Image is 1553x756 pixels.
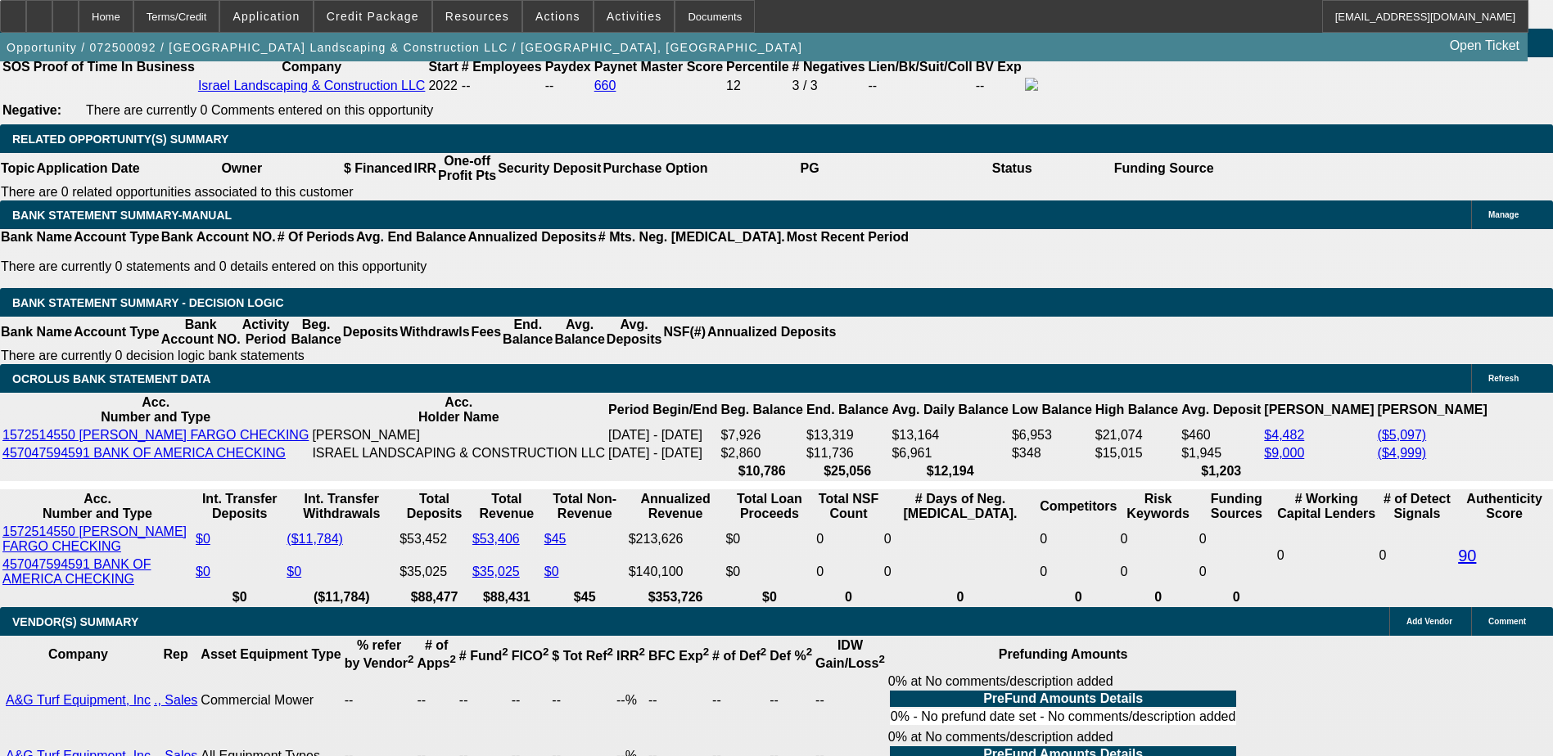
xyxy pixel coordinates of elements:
[883,556,1037,587] td: 0
[12,372,210,385] span: OCROLUS BANK STATEMENT DATA
[806,463,889,479] th: $25,056
[154,693,197,707] a: ., Sales
[502,317,553,348] th: End. Balance
[2,59,31,75] th: SOS
[815,673,886,727] td: --
[200,673,341,727] td: Commercial Mower
[1039,556,1117,587] td: 0
[1095,427,1179,443] td: $21,074
[1443,32,1526,60] a: Open Ticket
[2,524,187,553] a: 1572514550 [PERSON_NAME] FARGO CHECKING
[806,427,889,443] td: $13,319
[12,133,228,146] span: RELATED OPPORTUNITY(S) SUMMARY
[399,317,470,348] th: Withdrawls
[543,646,549,658] sup: 2
[1119,589,1196,605] th: 0
[73,229,160,245] th: Account Type
[888,674,1239,727] div: 0% at No comments/description added
[535,10,580,23] span: Actions
[2,103,61,117] b: Negative:
[164,647,188,661] b: Rep
[607,427,718,443] td: [DATE] - [DATE]
[1095,445,1179,461] td: $15,015
[1199,491,1275,522] th: Funding Sources
[1488,374,1519,383] span: Refresh
[399,491,470,522] th: Total Deposits
[806,394,889,425] th: End. Balance
[427,77,458,95] td: 2022
[1039,491,1117,522] th: Competitors
[607,445,718,461] td: [DATE] - [DATE]
[160,317,242,348] th: Bank Account NO.
[806,646,812,658] sup: 2
[511,673,550,727] td: --
[594,1,675,32] button: Activities
[1011,427,1093,443] td: $6,953
[1113,153,1215,184] th: Funding Source
[1488,617,1526,626] span: Comment
[725,491,814,522] th: Total Loan Proceeds
[7,41,802,54] span: Opportunity / 072500092 / [GEOGRAPHIC_DATA] Landscaping & Construction LLC / [GEOGRAPHIC_DATA], [...
[911,153,1113,184] th: Status
[708,153,910,184] th: PG
[472,565,520,578] a: $35,025
[606,317,663,348] th: Avg. Deposits
[607,394,718,425] th: Period Begin/End
[648,649,709,663] b: BFC Exp
[1199,556,1275,587] td: 0
[1378,446,1427,460] a: ($4,999)
[413,153,437,184] th: IRR
[2,446,286,460] a: 457047594591 BANK OF AMERICA CHECKING
[433,1,521,32] button: Resources
[629,565,723,579] div: $140,100
[1263,394,1375,425] th: [PERSON_NAME]
[1379,524,1456,587] td: 0
[544,532,567,546] a: $45
[616,649,645,663] b: IRR
[725,524,814,555] td: $0
[703,646,709,658] sup: 2
[355,229,467,245] th: Avg. End Balance
[287,565,301,578] a: $0
[472,532,520,546] a: $53,406
[86,103,433,117] span: There are currently 0 Comments entered on this opportunity
[1181,463,1262,479] th: $1,203
[1095,394,1179,425] th: High Balance
[311,394,606,425] th: Acc. Holder Name
[720,463,803,479] th: $10,786
[445,10,509,23] span: Resources
[1181,427,1262,443] td: $460
[891,445,1009,461] td: $6,961
[327,10,419,23] span: Credit Package
[1379,491,1456,522] th: # of Detect Signals
[602,153,708,184] th: Purchase Option
[73,317,160,348] th: Account Type
[343,153,413,184] th: $ Financed
[616,673,646,727] td: --%
[639,646,645,658] sup: 2
[417,638,455,670] b: # of Apps
[607,646,613,658] sup: 2
[1378,428,1427,442] a: ($5,097)
[792,60,865,74] b: # Negatives
[277,229,355,245] th: # Of Periods
[1276,491,1377,522] th: # Working Capital Lenders
[976,60,1022,74] b: BV Exp
[6,693,151,707] a: A&G Turf Equipment, Inc
[1119,491,1196,522] th: Risk Keywords
[399,556,470,587] td: $35,025
[523,1,593,32] button: Actions
[33,59,196,75] th: Proof of Time In Business
[311,445,606,461] td: ISRAEL LANDSCAPING & CONSTRUCTION LLC
[1181,445,1262,461] td: $1,945
[1119,524,1196,555] td: 0
[1264,446,1304,460] a: $9,000
[467,229,597,245] th: Annualized Deposits
[712,649,766,663] b: # of Def
[196,565,210,578] a: $0
[726,79,788,93] div: 12
[1119,556,1196,587] td: 0
[195,491,284,522] th: Int. Transfer Deposits
[1377,394,1488,425] th: [PERSON_NAME]
[1011,394,1093,425] th: Low Balance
